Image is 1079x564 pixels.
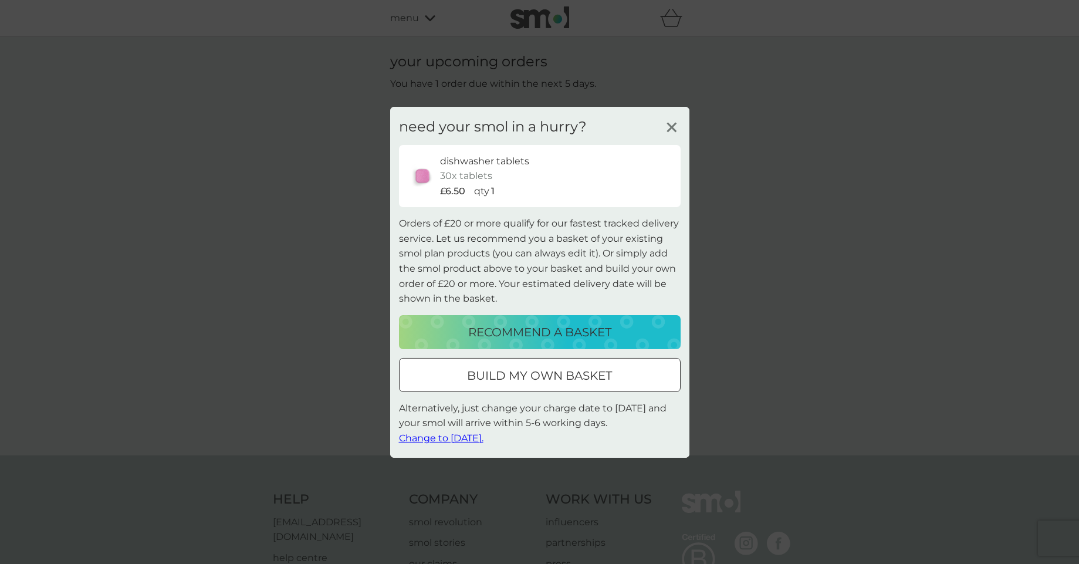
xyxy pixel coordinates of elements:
[467,366,612,385] p: build my own basket
[440,168,492,184] p: 30x tablets
[399,401,681,446] p: Alternatively, just change your charge date to [DATE] and your smol will arrive within 5-6 workin...
[399,315,681,349] button: recommend a basket
[491,184,495,199] p: 1
[440,184,465,199] p: £6.50
[399,358,681,392] button: build my own basket
[399,431,483,446] button: Change to [DATE].
[440,153,529,168] p: dishwasher tablets
[399,216,681,306] p: Orders of £20 or more qualify for our fastest tracked delivery service. Let us recommend you a ba...
[474,184,489,199] p: qty
[468,323,611,342] p: recommend a basket
[399,433,483,444] span: Change to [DATE].
[399,118,587,135] h3: need your smol in a hurry?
